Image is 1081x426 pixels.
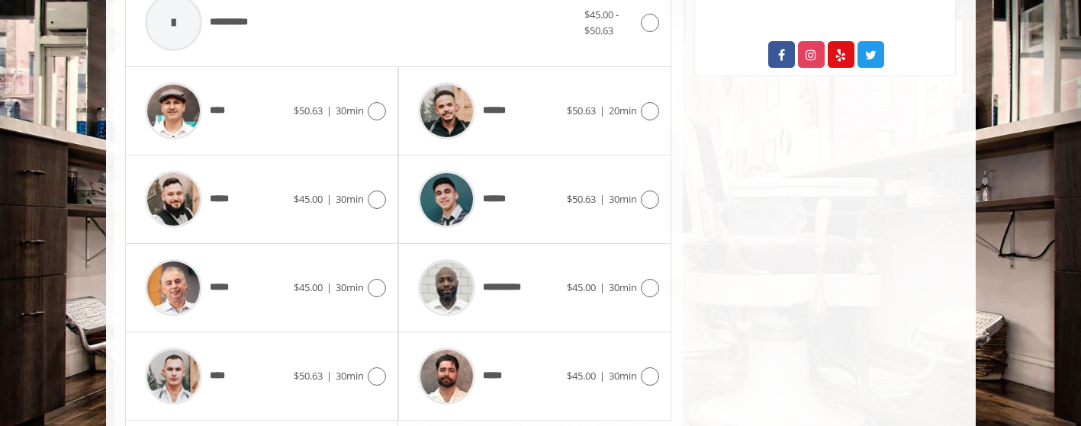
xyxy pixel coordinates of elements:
span: $50.63 [294,104,323,117]
span: | [600,369,605,383]
span: $50.63 [294,369,323,383]
span: $45.00 [294,280,323,294]
span: $45.00 [567,369,596,383]
span: | [327,280,332,294]
span: $45.00 - $50.63 [584,8,619,37]
span: | [600,104,605,117]
span: 30min [336,280,364,294]
span: 30min [336,369,364,383]
span: | [600,192,605,206]
span: | [327,104,332,117]
span: $45.00 [567,280,596,294]
span: 30min [609,192,637,206]
span: $45.00 [294,192,323,206]
span: $50.63 [567,104,596,117]
span: 30min [609,369,637,383]
span: 20min [609,104,637,117]
span: | [327,369,332,383]
span: 30min [336,192,364,206]
span: 30min [609,280,637,294]
span: | [327,192,332,206]
span: $50.63 [567,192,596,206]
span: | [600,280,605,294]
span: 30min [336,104,364,117]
